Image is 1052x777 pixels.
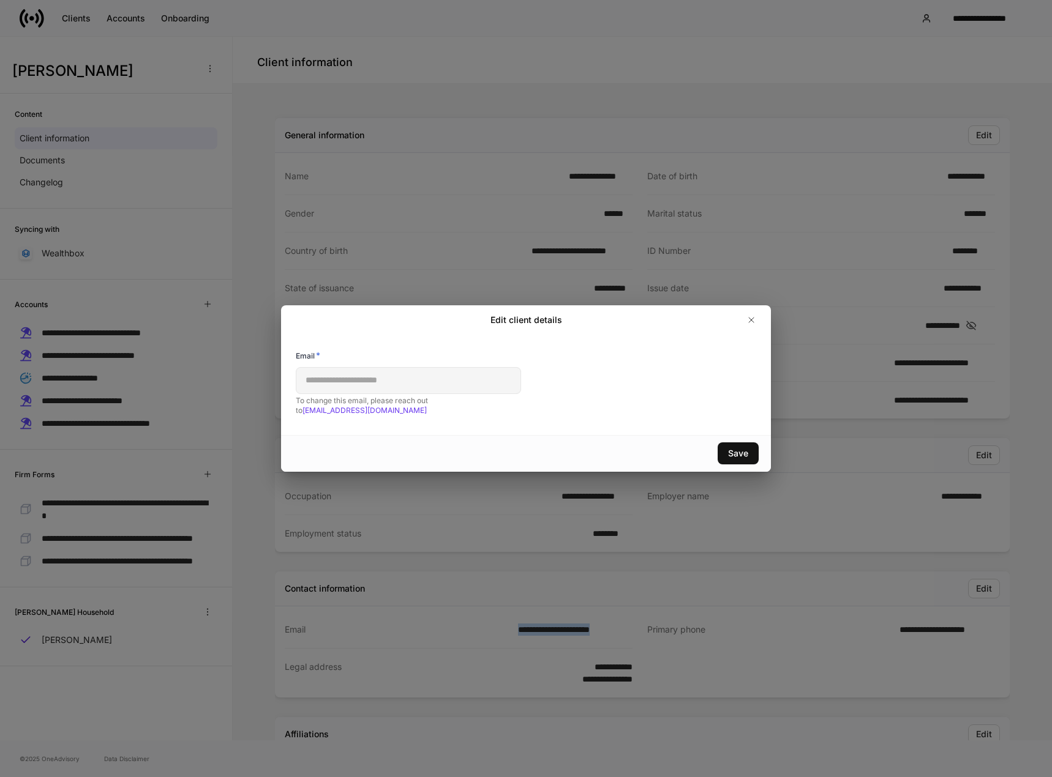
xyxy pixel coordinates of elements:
[490,314,562,326] h2: Edit client details
[728,447,748,459] div: Save
[302,406,427,415] a: [EMAIL_ADDRESS][DOMAIN_NAME]
[718,442,759,464] button: Save
[296,396,521,415] p: To change this email, please reach out to
[296,349,320,362] h6: Email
